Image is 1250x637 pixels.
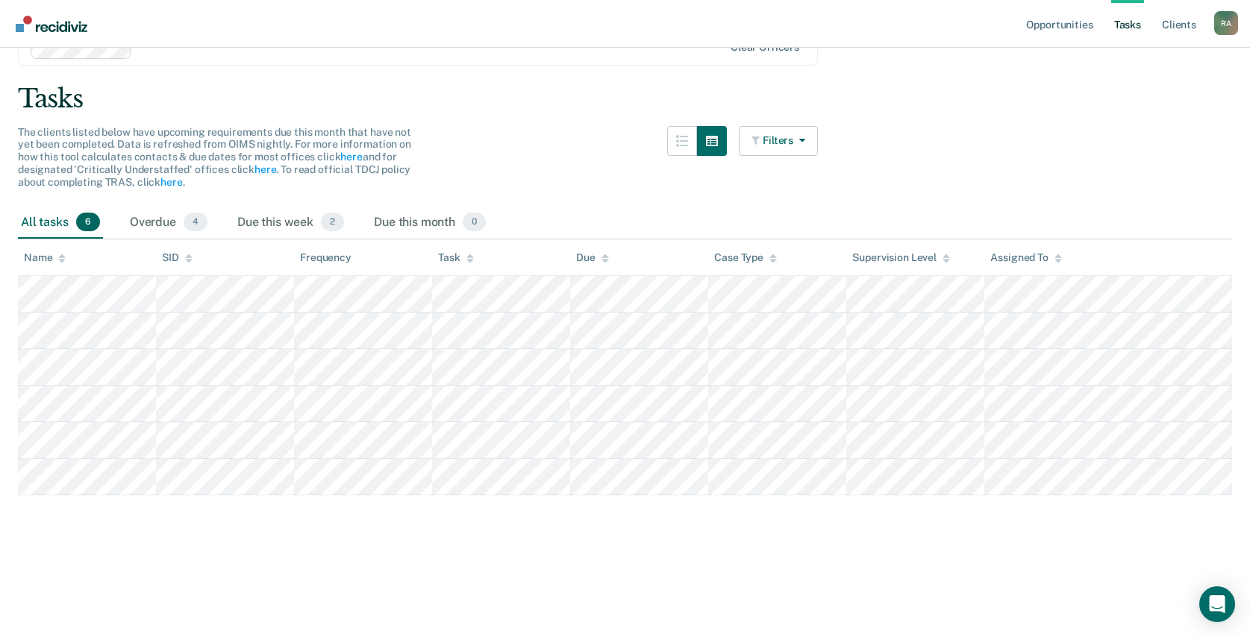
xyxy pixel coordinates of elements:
[127,207,210,239] div: Overdue4
[714,251,777,264] div: Case Type
[321,213,344,232] span: 2
[371,207,489,239] div: Due this month0
[739,126,818,156] button: Filters
[1214,11,1238,35] button: Profile dropdown button
[254,163,276,175] a: here
[340,151,362,163] a: here
[1214,11,1238,35] div: R A
[18,84,1232,114] div: Tasks
[990,251,1061,264] div: Assigned To
[18,126,411,188] span: The clients listed below have upcoming requirements due this month that have not yet been complet...
[1199,586,1235,622] div: Open Intercom Messenger
[463,213,486,232] span: 0
[16,16,87,32] img: Recidiviz
[438,251,473,264] div: Task
[162,251,193,264] div: SID
[18,207,103,239] div: All tasks6
[852,251,950,264] div: Supervision Level
[300,251,351,264] div: Frequency
[24,251,66,264] div: Name
[576,251,609,264] div: Due
[160,176,182,188] a: here
[76,213,100,232] span: 6
[184,213,207,232] span: 4
[234,207,347,239] div: Due this week2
